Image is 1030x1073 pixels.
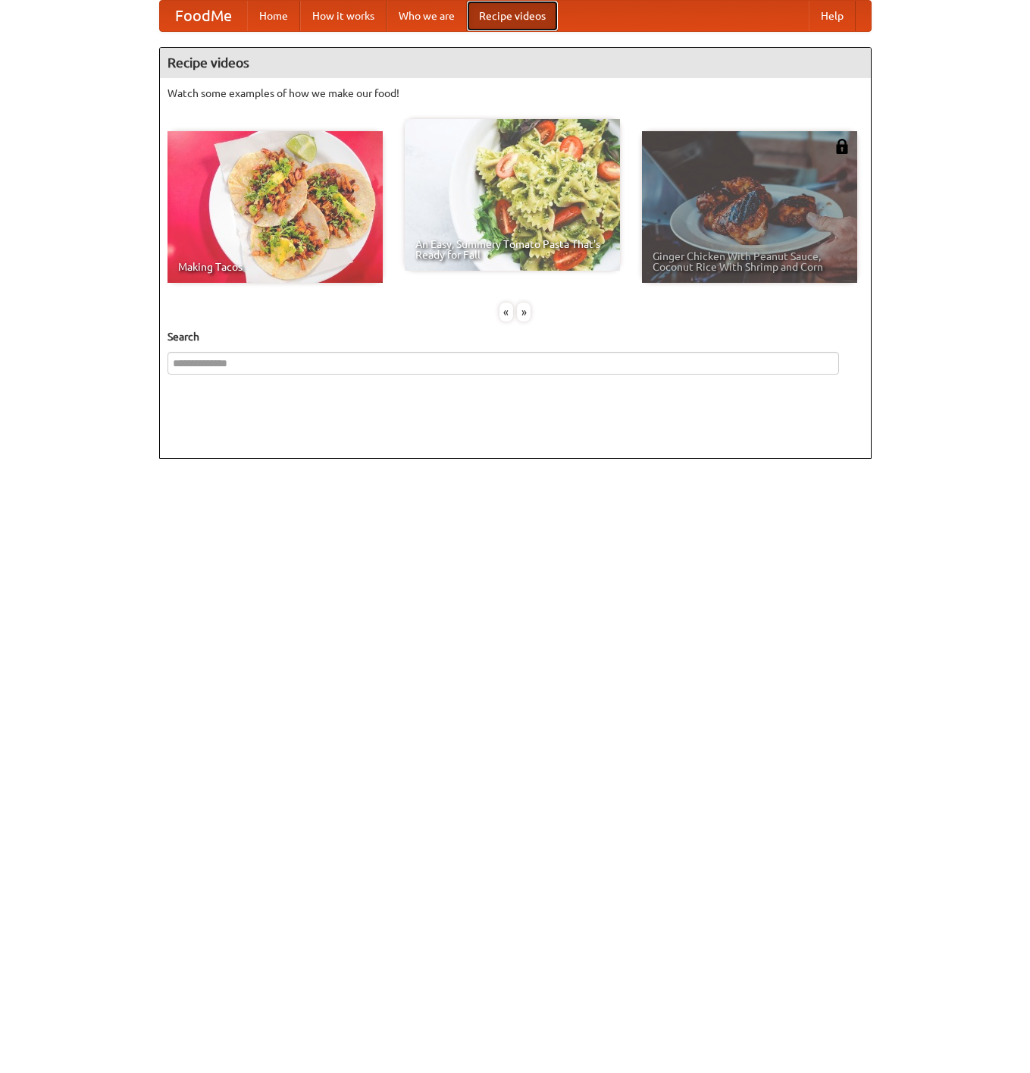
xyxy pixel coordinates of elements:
a: Recipe videos [467,1,558,31]
span: An Easy, Summery Tomato Pasta That's Ready for Fall [415,239,609,260]
span: Making Tacos [178,262,372,272]
h4: Recipe videos [160,48,871,78]
a: Home [247,1,300,31]
a: How it works [300,1,387,31]
a: An Easy, Summery Tomato Pasta That's Ready for Fall [405,119,620,271]
img: 483408.png [834,139,850,154]
h5: Search [167,329,863,344]
div: « [499,303,513,322]
a: Who we are [387,1,467,31]
div: » [517,303,531,322]
a: Making Tacos [167,131,383,283]
a: Help [809,1,856,31]
a: FoodMe [160,1,247,31]
p: Watch some examples of how we make our food! [167,86,863,101]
